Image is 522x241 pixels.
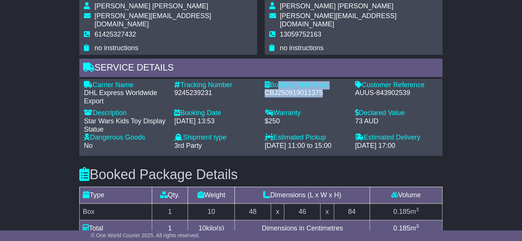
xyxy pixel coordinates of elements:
div: Description [84,109,167,117]
td: 1 [152,203,188,220]
sup: 3 [416,223,419,229]
div: Booking Date [175,109,257,117]
div: Estimated Delivery [355,134,438,142]
div: [DATE] 17:00 [355,142,438,150]
span: no instructions [94,44,138,52]
td: Total [80,220,152,236]
td: 46 [284,203,321,220]
div: 73 AUD [355,117,438,126]
span: [PERSON_NAME] [PERSON_NAME] [280,2,394,10]
span: [PERSON_NAME] [PERSON_NAME] [94,2,208,10]
div: [DATE] 11:00 to 15:00 [265,142,347,150]
span: 13059752163 [280,31,321,38]
div: Tracking Number [175,81,257,89]
td: kilo(s) [188,220,235,236]
span: 10 [199,224,206,232]
span: 61425327432 [94,31,136,38]
div: Booking Reference [265,81,347,89]
td: Type [80,187,152,203]
td: 48 [235,203,271,220]
td: Weight [188,187,235,203]
div: DHL Express Worldwide Export [84,89,167,105]
div: Declared Value [355,109,438,117]
td: m [370,203,442,220]
td: Volume [370,187,442,203]
span: 0.185 [394,224,411,232]
td: x [271,203,284,220]
td: x [321,203,334,220]
span: 3rd Party [175,142,202,149]
div: Star Wars Kids Toy Display Statue [84,117,167,134]
td: Dimensions in Centimetres [235,220,370,236]
sup: 3 [416,207,419,212]
td: Qty. [152,187,188,203]
span: © One World Courier 2025. All rights reserved. [91,232,200,238]
div: Estimated Pickup [265,134,347,142]
td: Box [80,203,152,220]
span: [PERSON_NAME][EMAIL_ADDRESS][DOMAIN_NAME] [280,12,397,28]
span: no instructions [280,44,324,52]
span: 0.185 [394,208,411,215]
td: 1 [152,220,188,236]
div: 9245239231 [175,89,257,97]
div: $250 [265,117,347,126]
h3: Booked Package Details [79,167,442,182]
div: Warranty [265,109,347,117]
td: 10 [188,203,235,220]
div: Carrier Name [84,81,167,89]
td: m [370,220,442,236]
div: AUUS-843902539 [355,89,438,97]
span: No [84,142,93,149]
span: [PERSON_NAME][EMAIL_ADDRESS][DOMAIN_NAME] [94,12,211,28]
div: Service Details [79,58,442,79]
div: Customer Reference [355,81,438,89]
div: Shipment type [175,134,257,142]
td: Dimensions (L x W x H) [235,187,370,203]
div: CBJ250919011375 [265,89,347,97]
td: 84 [334,203,370,220]
div: Dangerous Goods [84,134,167,142]
div: [DATE] 13:53 [175,117,257,126]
